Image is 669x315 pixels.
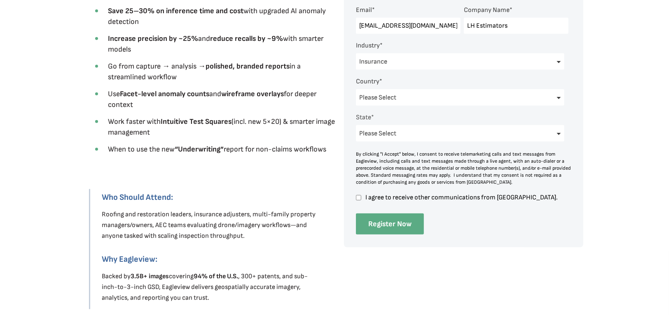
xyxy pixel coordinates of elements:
span: Company Name [464,6,510,14]
strong: reduce recalls by ~9% [210,34,283,43]
span: Roofing and restoration leaders, insurance adjusters, multi-family property managers/owners, AEC ... [102,211,316,240]
span: Backed by covering , 300+ patents, and sub-inch-to-3-inch GSD, Eagleview delivers geospatially ac... [102,272,308,302]
span: State [356,114,371,121]
span: I agree to receive other communications from [GEOGRAPHIC_DATA]. [364,194,568,201]
span: and with smarter models [108,34,323,54]
strong: Who Should Attend: [102,192,173,202]
strong: 3.5B+ images [131,272,169,280]
div: By clicking "I Accept" below, I consent to receive telemarketing calls and text messages from Eag... [356,151,572,186]
span: Country [356,78,379,85]
input: I agree to receive other communications from [GEOGRAPHIC_DATA]. [356,194,361,201]
strong: wireframe overlays [221,90,284,98]
input: Register Now [356,213,424,234]
strong: Why Eagleview: [102,254,157,264]
span: Email [356,6,372,14]
span: with upgraded AI anomaly detection [108,7,326,26]
strong: “Underwriting” [175,145,224,154]
span: Go from capture → analysis → in a streamlined workflow [108,62,301,81]
span: Industry [356,42,380,50]
strong: 94% of the U.S. [194,272,238,280]
strong: Increase precision by ~25% [108,34,198,43]
strong: Intuitive Test Squares [161,117,232,126]
span: Use and for deeper context [108,90,316,109]
strong: polished, branded reports [206,62,290,71]
span: When to use the new report for non-claims workflows [108,145,326,154]
strong: Facet-level anomaly counts [120,90,209,98]
span: Work faster with (incl. new 5×20) & smarter image management [108,117,335,137]
strong: Save 25–30% on inference time and cost [108,7,243,15]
